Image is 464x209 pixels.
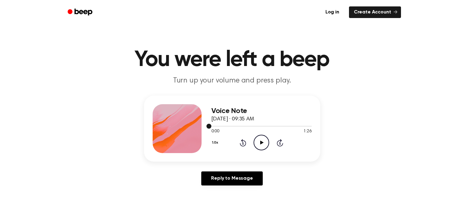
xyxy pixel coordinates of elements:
a: Create Account [349,6,401,18]
a: Log in [319,5,345,19]
a: Reply to Message [201,171,262,185]
span: 0:00 [211,128,219,135]
span: 1:26 [303,128,311,135]
span: [DATE] · 09:35 AM [211,116,254,122]
a: Beep [63,6,98,18]
h1: You were left a beep [76,49,389,71]
button: 1.0x [211,137,221,148]
p: Turn up your volume and press play. [115,76,350,86]
h3: Voice Note [211,107,312,115]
